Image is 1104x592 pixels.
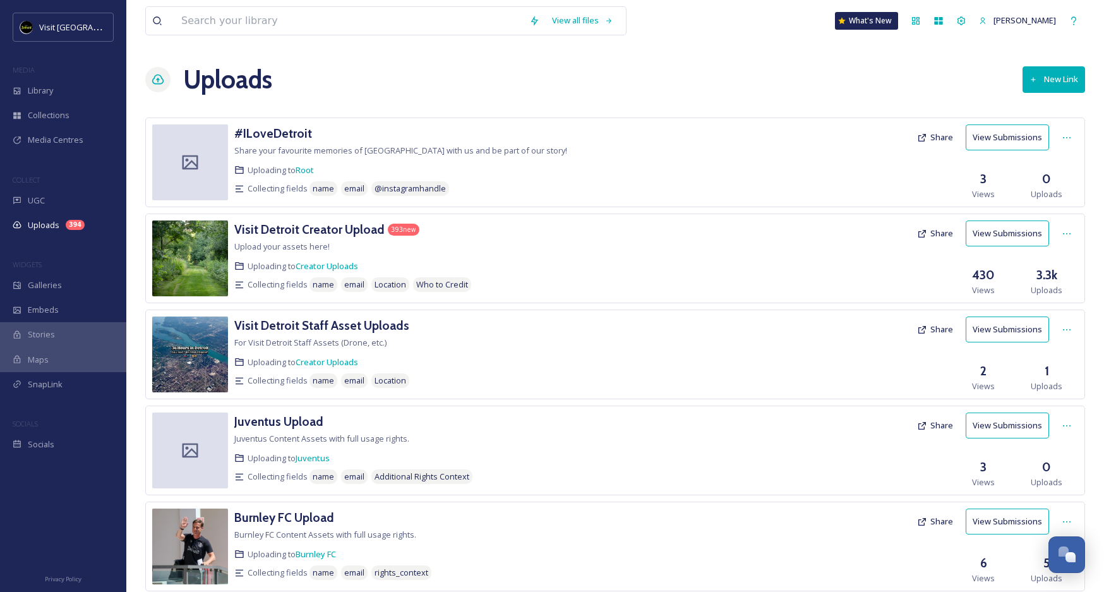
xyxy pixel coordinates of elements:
[313,183,334,195] span: name
[966,317,1055,342] a: View Submissions
[234,220,385,239] a: Visit Detroit Creator Upload
[234,414,323,429] h3: Juventus Upload
[980,458,987,476] h3: 3
[28,304,59,316] span: Embeds
[980,554,987,572] h3: 6
[966,124,1049,150] button: View Submissions
[28,354,49,366] span: Maps
[1043,554,1050,572] h3: 5
[28,109,69,121] span: Collections
[152,220,228,296] img: 3d3ea097-8917-4b24-b98a-687179e49250.jpg
[1031,572,1062,584] span: Uploads
[1031,188,1062,200] span: Uploads
[980,170,987,188] h3: 3
[966,413,1049,438] button: View Submissions
[234,241,330,252] span: Upload your assets here!
[835,12,898,30] a: What's New
[966,220,1055,246] a: View Submissions
[966,220,1049,246] button: View Submissions
[248,471,308,483] span: Collecting fields
[13,260,42,269] span: WIDGETS
[152,317,228,392] img: 686af7d2-e0c3-43fa-9e27-0a04636953d4.jpg
[416,279,468,291] span: Who to Credit
[248,375,308,387] span: Collecting fields
[911,317,959,342] button: Share
[313,279,334,291] span: name
[375,567,428,579] span: rights_context
[234,126,312,141] h3: #ILoveDetroit
[344,183,364,195] span: email
[911,509,959,534] button: Share
[1042,458,1051,476] h3: 0
[234,510,334,525] h3: Burnley FC Upload
[972,476,995,488] span: Views
[375,375,406,387] span: Location
[344,279,364,291] span: email
[546,8,620,33] div: View all files
[344,375,364,387] span: email
[13,175,40,184] span: COLLECT
[296,164,314,176] a: Root
[234,317,409,335] a: Visit Detroit Staff Asset Uploads
[296,452,330,464] a: Juventus
[28,329,55,341] span: Stories
[966,124,1055,150] a: View Submissions
[388,224,419,236] div: 393 new
[183,61,272,99] a: Uploads
[313,567,334,579] span: name
[966,413,1055,438] a: View Submissions
[313,375,334,387] span: name
[234,509,334,527] a: Burnley FC Upload
[972,380,995,392] span: Views
[28,378,63,390] span: SnapLink
[66,220,85,230] div: 394
[28,279,62,291] span: Galleries
[248,548,336,560] span: Uploading to
[1031,380,1062,392] span: Uploads
[248,279,308,291] span: Collecting fields
[966,509,1055,535] a: View Submissions
[248,356,358,368] span: Uploading to
[20,21,33,33] img: VISIT%20DETROIT%20LOGO%20-%20BLACK%20BACKGROUND.png
[248,452,330,464] span: Uploading to
[344,567,364,579] span: email
[45,575,81,583] span: Privacy Policy
[1023,66,1085,92] button: New Link
[28,195,45,207] span: UGC
[39,21,137,33] span: Visit [GEOGRAPHIC_DATA]
[972,266,995,284] h3: 430
[972,188,995,200] span: Views
[45,571,81,586] a: Privacy Policy
[1036,266,1057,284] h3: 3.3k
[234,318,409,333] h3: Visit Detroit Staff Asset Uploads
[248,567,308,579] span: Collecting fields
[28,219,59,231] span: Uploads
[911,221,959,246] button: Share
[13,65,35,75] span: MEDIA
[980,362,987,380] h3: 2
[375,471,469,483] span: Additional Rights Context
[296,356,358,368] span: Creator Uploads
[344,471,364,483] span: email
[234,529,416,540] span: Burnley FC Content Assets with full usage rights.
[972,284,995,296] span: Views
[28,85,53,97] span: Library
[966,317,1049,342] button: View Submissions
[234,433,409,444] span: Juventus Content Assets with full usage rights.
[234,337,387,348] span: For Visit Detroit Staff Assets (Drone, etc.)
[296,548,336,560] a: Burnley FC
[28,438,54,450] span: Socials
[248,164,314,176] span: Uploading to
[296,260,358,272] a: Creator Uploads
[313,471,334,483] span: name
[248,260,358,272] span: Uploading to
[911,413,959,438] button: Share
[13,419,38,428] span: SOCIALS
[375,183,446,195] span: @instagramhandle
[911,125,959,150] button: Share
[234,222,385,237] h3: Visit Detroit Creator Upload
